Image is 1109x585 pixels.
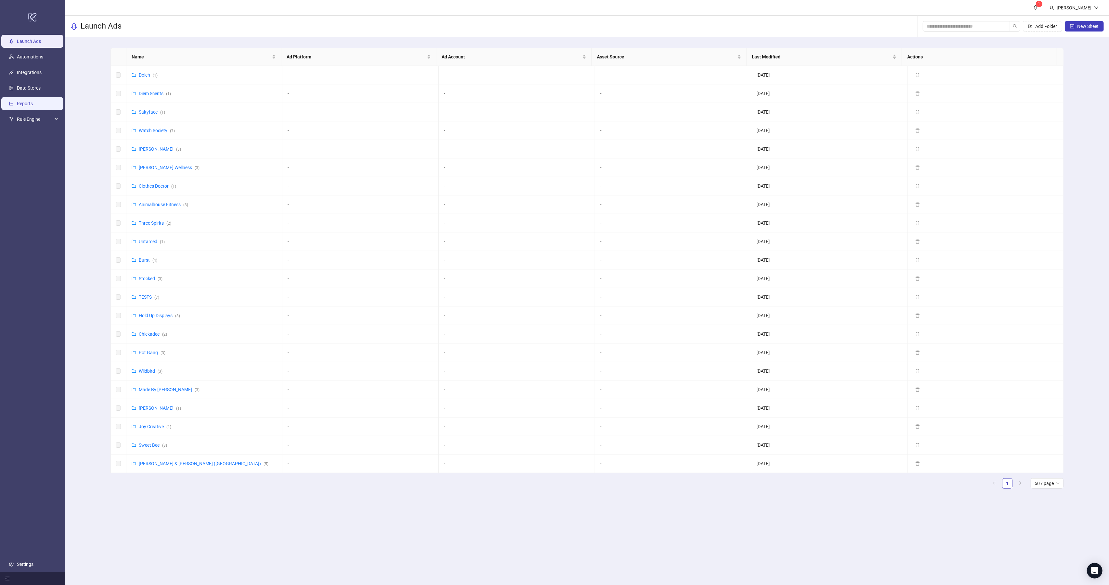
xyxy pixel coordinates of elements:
span: plus-square [1070,24,1075,29]
li: Previous Page [989,478,999,489]
span: folder [132,147,136,151]
td: [DATE] [751,177,908,195]
td: - [439,325,595,343]
span: delete [915,461,920,466]
button: right [1015,478,1025,489]
span: ( 2 ) [162,332,167,337]
button: Add Folder [1023,21,1062,31]
td: - [595,325,751,343]
span: ( 3 ) [162,443,167,448]
a: Pot Gang(3) [139,350,165,355]
span: delete [915,406,920,410]
th: Last Modified [747,48,902,66]
th: Name [126,48,281,66]
td: [DATE] [751,362,908,380]
td: [DATE] [751,103,908,121]
span: folder [132,332,136,336]
span: folder [132,165,136,170]
td: [DATE] [751,417,908,436]
td: - [595,288,751,306]
span: ( 3 ) [158,369,162,374]
div: Open Intercom Messenger [1087,563,1103,579]
td: - [439,177,595,195]
td: - [282,343,439,362]
span: ( 3 ) [158,277,162,281]
a: Stocked(3) [139,276,162,281]
span: Rule Engine [17,113,53,126]
td: - [282,288,439,306]
td: [DATE] [751,399,908,417]
td: - [282,158,439,177]
td: - [439,343,595,362]
td: - [595,232,751,251]
span: ( 2 ) [166,221,171,226]
a: Chickadee(2) [139,331,167,337]
td: - [282,325,439,343]
td: - [439,306,595,325]
td: - [282,251,439,269]
div: Page Size [1031,478,1064,489]
td: - [439,288,595,306]
td: [DATE] [751,66,908,84]
span: ( 1 ) [171,184,176,189]
td: [DATE] [751,436,908,454]
td: [DATE] [751,325,908,343]
td: - [439,195,595,214]
td: [DATE] [751,121,908,140]
span: delete [915,369,920,373]
td: - [439,214,595,232]
th: Ad Platform [281,48,436,66]
td: - [282,454,439,473]
span: delete [915,202,920,207]
td: - [439,362,595,380]
td: - [595,84,751,103]
span: folder [132,128,136,133]
td: - [439,454,595,473]
span: folder [132,91,136,96]
span: delete [915,276,920,281]
span: down [1094,6,1099,10]
span: delete [915,91,920,96]
td: - [439,399,595,417]
span: ( 4 ) [152,258,157,263]
td: [DATE] [751,288,908,306]
span: search [1013,24,1017,29]
td: - [595,417,751,436]
td: - [439,84,595,103]
td: - [595,269,751,288]
div: [PERSON_NAME] [1054,4,1094,11]
th: Asset Source [592,48,747,66]
td: - [282,121,439,140]
a: TESTS(7) [139,294,159,300]
a: Diem Scents(1) [139,91,171,96]
td: [DATE] [751,380,908,399]
button: left [989,478,999,489]
span: left [992,481,996,485]
span: Ad Account [442,53,581,60]
td: - [282,399,439,417]
span: folder [132,202,136,207]
span: ( 7 ) [154,295,159,300]
a: Wildbird(3) [139,368,162,374]
td: - [282,177,439,195]
td: - [282,195,439,214]
span: Asset Source [597,53,736,60]
span: delete [915,295,920,299]
td: [DATE] [751,195,908,214]
span: Last Modified [752,53,891,60]
td: - [595,251,751,269]
td: - [282,436,439,454]
td: - [439,103,595,121]
a: Reports [17,101,33,106]
span: folder [132,295,136,299]
span: right [1018,481,1022,485]
th: Ad Account [436,48,591,66]
span: folder-add [1028,24,1033,29]
td: - [282,417,439,436]
span: delete [915,332,920,336]
td: - [282,66,439,84]
td: [DATE] [751,232,908,251]
td: [DATE] [751,84,908,103]
a: Doich(1) [139,72,158,78]
td: - [282,103,439,121]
